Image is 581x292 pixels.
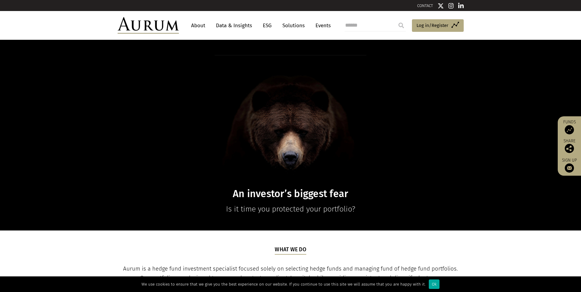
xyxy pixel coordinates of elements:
[565,125,574,134] img: Access Funds
[429,279,440,289] div: Ok
[395,19,407,32] input: Submit
[417,3,433,8] a: CONTACT
[417,22,448,29] span: Log in/Register
[565,163,574,173] img: Sign up to our newsletter
[412,19,464,32] a: Log in/Register
[118,17,179,34] img: Aurum
[565,144,574,153] img: Share this post
[172,203,409,215] p: Is it time you protected your portfolio?
[188,20,208,31] a: About
[312,20,331,31] a: Events
[561,139,578,153] div: Share
[448,3,454,9] img: Instagram icon
[275,246,306,254] h5: What we do
[260,20,275,31] a: ESG
[458,3,464,9] img: Linkedin icon
[279,20,308,31] a: Solutions
[561,119,578,134] a: Funds
[213,20,255,31] a: Data & Insights
[172,188,409,200] h1: An investor’s biggest fear
[561,158,578,173] a: Sign up
[438,3,444,9] img: Twitter icon
[123,265,458,281] span: Aurum is a hedge fund investment specialist focused solely on selecting hedge funds and managing ...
